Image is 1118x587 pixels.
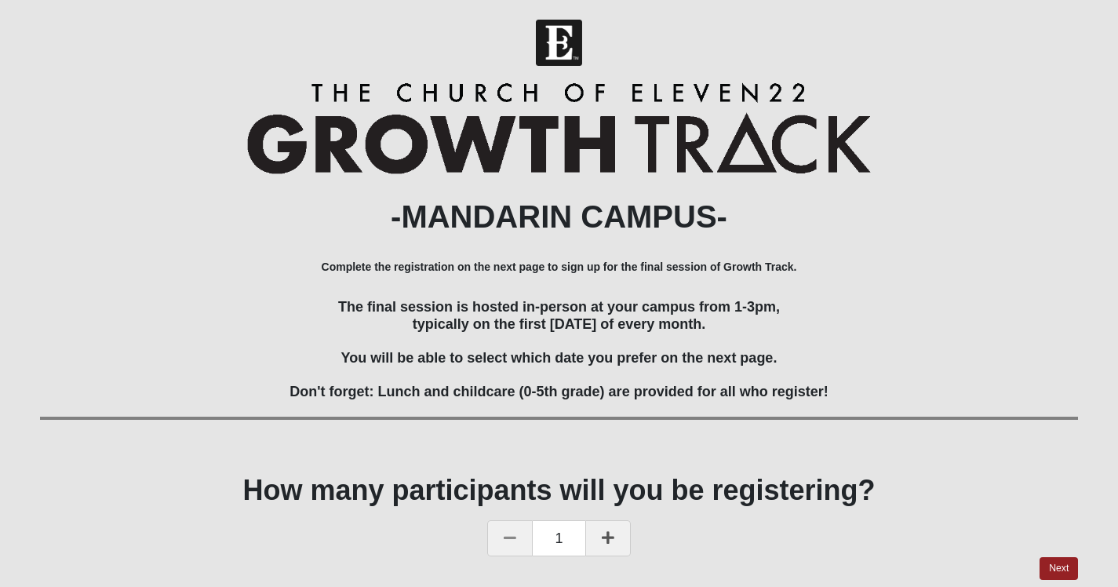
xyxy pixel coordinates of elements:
[413,316,706,332] span: typically on the first [DATE] of every month.
[341,350,778,366] span: You will be able to select which date you prefer on the next page.
[290,384,828,399] span: Don't forget: Lunch and childcare (0-5th grade) are provided for all who register!
[322,261,797,273] b: Complete the registration on the next page to sign up for the final session of Growth Track.
[1040,557,1078,580] a: Next
[338,299,780,315] span: The final session is hosted in-person at your campus from 1-3pm,
[533,520,584,556] span: 1
[247,82,870,174] img: Growth Track Logo
[536,20,582,66] img: Church of Eleven22 Logo
[391,199,727,234] b: -MANDARIN CAMPUS-
[40,473,1079,507] h1: How many participants will you be registering?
